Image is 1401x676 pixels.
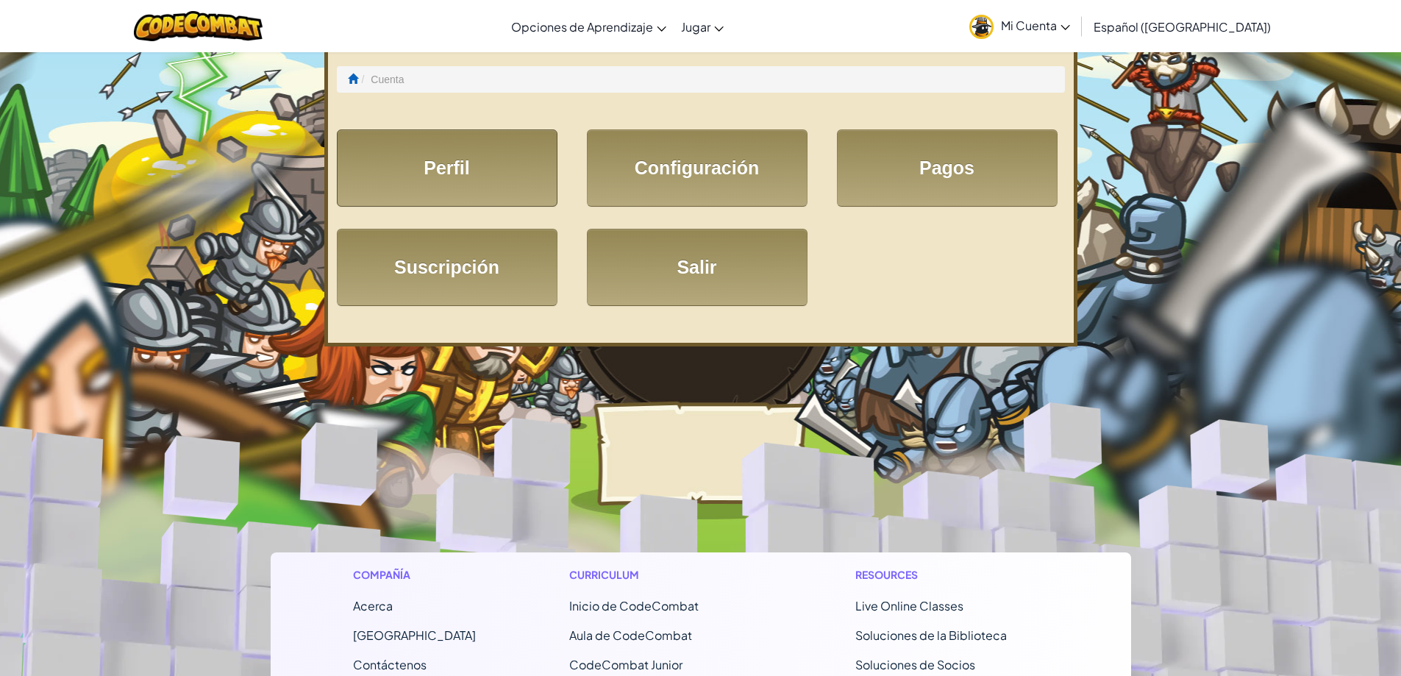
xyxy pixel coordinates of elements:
h1: Resources [855,567,1049,583]
a: Pagos [837,129,1058,207]
span: Contáctenos [353,657,427,672]
a: Aula de CodeCombat [569,627,692,643]
h1: Curriculum [569,567,763,583]
a: Soluciones de Socios [855,657,975,672]
a: Suscripción [337,229,557,306]
li: Cuenta [358,72,404,87]
span: Inicio de CodeCombat [569,598,699,613]
a: [GEOGRAPHIC_DATA] [353,627,476,643]
a: Perfil [337,129,557,207]
a: Salir [587,229,808,306]
span: Mi Cuenta [1001,18,1070,33]
a: Configuración [587,129,808,207]
a: Opciones de Aprendizaje [504,7,674,46]
img: CodeCombat logo [134,11,263,41]
a: Live Online Classes [855,598,963,613]
img: avatar [969,15,994,39]
a: Jugar [674,7,731,46]
a: Soluciones de la Biblioteca [855,627,1007,643]
span: Jugar [681,19,710,35]
a: Mi Cuenta [962,3,1077,49]
a: Español ([GEOGRAPHIC_DATA]) [1086,7,1278,46]
a: CodeCombat Junior [569,657,682,672]
h1: Compañía [353,567,476,583]
a: Acerca [353,598,393,613]
span: Opciones de Aprendizaje [511,19,653,35]
span: Español ([GEOGRAPHIC_DATA]) [1094,19,1271,35]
